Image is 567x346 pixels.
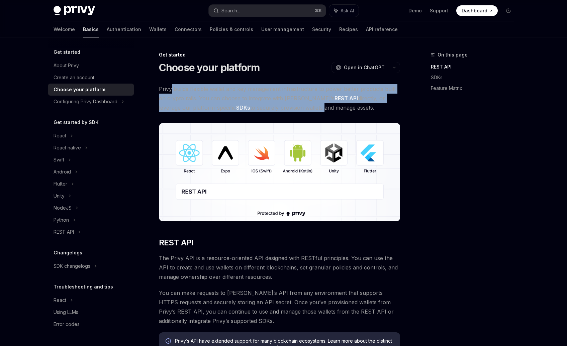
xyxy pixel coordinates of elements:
span: You can make requests to [PERSON_NAME]’s API from any environment that supports HTTPS requests an... [159,288,400,326]
span: ⌘ K [315,8,322,13]
a: Connectors [175,21,202,37]
a: API reference [366,21,398,37]
h5: Troubleshooting and tips [54,283,113,291]
a: Basics [83,21,99,37]
span: REST API [159,237,194,248]
a: User management [261,21,304,37]
a: Create an account [48,72,134,84]
a: Using LLMs [48,306,134,318]
a: Feature Matrix [431,83,519,94]
button: Search...⌘K [209,5,326,17]
span: Ask AI [341,7,354,14]
span: The Privy API is a resource-oriented API designed with RESTful principles. You can use the API to... [159,253,400,281]
a: Policies & controls [210,21,253,37]
h1: Choose your platform [159,62,260,74]
button: Ask AI [329,5,359,17]
button: Toggle dark mode [503,5,514,16]
div: React native [54,144,81,152]
a: SDKs [431,72,519,83]
div: Android [54,168,71,176]
a: Error codes [48,318,134,330]
a: Recipes [339,21,358,37]
a: Authentication [107,21,141,37]
div: NodeJS [54,204,72,212]
div: REST API [54,228,74,236]
a: Dashboard [456,5,498,16]
div: Configuring Privy Dashboard [54,98,117,106]
span: On this page [438,51,468,59]
div: React [54,132,66,140]
a: About Privy [48,60,134,72]
a: Choose your platform [48,84,134,96]
svg: Info [166,338,172,345]
img: images/Platform2.png [159,123,400,221]
div: Unity [54,192,65,200]
h5: Changelogs [54,249,82,257]
a: Wallets [149,21,167,37]
a: Demo [408,7,422,14]
strong: SDKs [236,104,250,111]
a: Security [312,21,331,37]
div: Swift [54,156,64,164]
div: Create an account [54,74,94,82]
div: SDK changelogs [54,262,90,270]
div: Get started [159,51,400,58]
span: Open in ChatGPT [344,64,385,71]
span: Dashboard [462,7,487,14]
img: dark logo [54,6,95,15]
a: REST API [431,62,519,72]
div: React [54,296,66,304]
button: Open in ChatGPT [332,62,389,73]
div: About Privy [54,62,79,70]
h5: Get started [54,48,80,56]
a: Welcome [54,21,75,37]
div: Choose your platform [54,86,105,94]
div: Error codes [54,320,80,328]
div: Using LLMs [54,308,78,316]
span: Privy builds flexible wallet and key management infrastructure to power better products built on ... [159,84,400,112]
div: Python [54,216,69,224]
a: Support [430,7,448,14]
strong: REST API [335,95,358,102]
div: Flutter [54,180,67,188]
h5: Get started by SDK [54,118,99,126]
div: Search... [221,7,240,15]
